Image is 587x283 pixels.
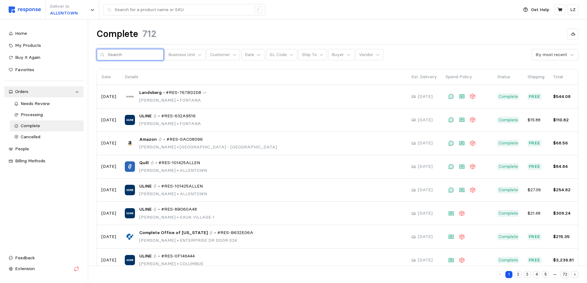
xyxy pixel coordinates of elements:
p: Free [529,140,540,147]
span: #RES-101425ALLEN [161,183,203,190]
img: ULINE [125,115,135,125]
p: $3,236.81 [553,257,574,264]
span: Needs Review [21,101,50,106]
p: [PERSON_NAME] ALLENTOWN [139,167,207,174]
span: • [176,191,180,196]
p: [DATE] [101,257,116,264]
p: Complete [499,233,518,240]
a: My Products [4,40,84,51]
p: Business Unit [168,51,195,58]
button: 4 [533,271,540,278]
span: Extension [15,266,35,271]
span: • [176,214,180,220]
p: Vendor [359,51,373,58]
p: Buyer [332,51,344,58]
div: Orders [15,88,73,95]
p: Complete [499,117,518,123]
img: Complete Office of Wisconsin [125,232,135,242]
p: [DATE] [418,210,433,217]
span: Landsberg [139,89,162,96]
p: Date [101,74,116,80]
span: ULINE [139,183,152,190]
button: Extension [4,263,84,274]
button: Vendor [355,49,383,61]
button: Buyer [328,49,354,61]
p: $15.88 [528,117,544,123]
p: [DATE] [101,210,116,217]
button: Feedback [4,253,84,264]
p: • [163,136,165,143]
span: #RES-8B060A48 [161,206,197,213]
p: GL Code [270,51,287,58]
span: Cancelled [21,134,40,139]
span: Complete [21,123,40,128]
a: Home [4,28,84,39]
p: Free [529,163,540,170]
img: Amazon [125,138,135,148]
p: • [158,206,160,213]
img: ULINE [125,255,135,265]
p: [DATE] [418,117,433,123]
p: $27.39 [528,187,544,193]
span: Billing Methods [15,158,45,164]
a: People [4,144,84,155]
p: Status [497,74,519,80]
span: • [176,237,180,243]
p: [PERSON_NAME] COLUMBUS [139,261,203,267]
p: Deliver to [50,3,78,10]
span: Amazon [139,136,157,143]
p: $215.35 [553,233,574,240]
a: Favorites [4,64,84,75]
span: Quill [139,160,149,166]
p: [DATE] [418,187,433,193]
p: Complete [499,210,518,217]
p: • [163,89,165,96]
span: ULINE [139,206,152,213]
button: Get Help [520,4,553,16]
input: Search for a product name or SKU [115,4,251,15]
a: Cancelled [10,131,84,143]
button: 1 [505,271,512,278]
p: Total [553,74,574,80]
div: By most recent [536,51,567,58]
p: [DATE] [418,163,433,170]
p: [DATE] [101,187,116,193]
p: • [155,160,157,166]
button: 3 [524,271,531,278]
button: Ship To [298,49,327,61]
span: #RES-767BD2D8 [166,89,201,96]
span: • [176,261,180,266]
span: • [176,168,180,173]
span: ULINE [139,113,152,119]
p: $544.08 [553,93,574,100]
span: Home [15,30,27,36]
span: • [176,97,180,103]
span: #RES-632A9516 [161,113,196,119]
p: $110.82 [553,117,574,123]
p: Get Help [531,6,549,13]
a: Billing Methods [4,156,84,167]
button: Customer [206,49,240,61]
p: Shipping [528,74,544,80]
button: 5 [542,271,549,278]
p: Customer [210,51,230,58]
input: Search [108,49,160,60]
p: [PERSON_NAME] ENTERPRISE DR DOOR S24 [139,237,253,244]
span: Processing [21,112,43,117]
h1: Complete [97,28,138,40]
button: LZ [568,4,578,15]
p: Spend Policy [446,74,489,80]
p: Complete [499,257,518,264]
p: [DATE] [101,140,116,147]
p: [DATE] [101,117,116,123]
p: ALLENTOWN [50,10,78,17]
p: Ship To [302,51,317,58]
img: svg%3e [9,6,41,13]
p: $68.56 [553,140,574,147]
span: #RES-101425ALLEN [158,160,200,166]
p: Complete [499,140,518,147]
p: • [158,183,160,190]
span: • [176,144,180,150]
p: Free [529,257,540,264]
p: [DATE] [418,140,433,147]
